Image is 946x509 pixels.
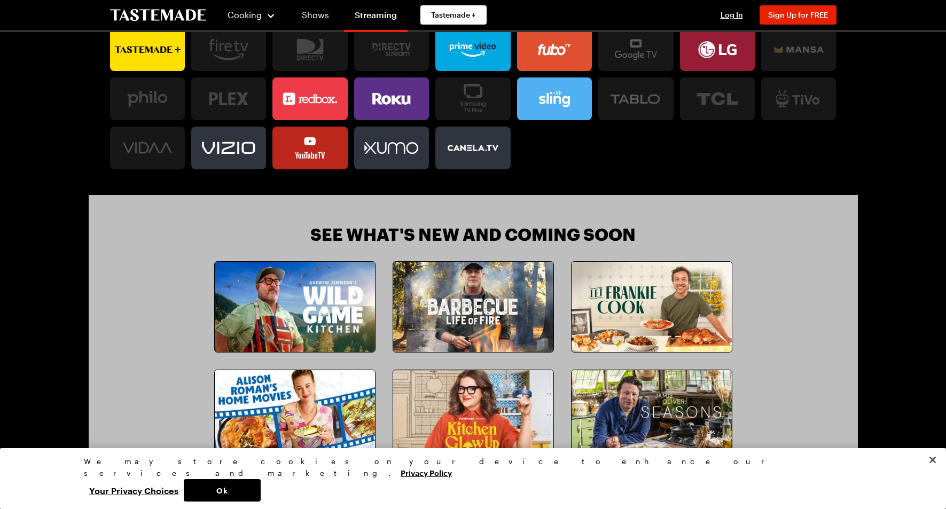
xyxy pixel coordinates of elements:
[393,261,554,353] a: Barbecue: Life of Fire
[184,479,261,502] button: Ok
[571,370,732,461] a: Jamie Oliver: Seasons
[571,261,732,353] a: Let Frankie Cook
[84,479,184,502] button: Your Privacy Choices
[572,370,732,460] img: Jamie Oliver: Seasons
[84,456,853,502] div: Privacy
[431,10,476,20] span: Tastemade +
[228,10,262,20] span: Cooking
[344,2,408,32] a: Streaming
[721,10,743,19] span: Log In
[710,10,753,20] button: Log In
[214,370,376,461] a: Alison Roman's Home Movies
[215,370,375,460] img: Alison Roman's Home Movies
[84,456,853,479] div: We may store cookies on your device to enhance our services and marketing.
[420,5,487,25] a: Tastemade +
[768,10,828,19] span: Sign Up for FREE
[921,448,944,472] button: Close
[393,262,553,352] img: Barbecue: Life of Fire
[310,225,636,244] h3: See What's New and Coming Soon
[393,370,554,461] a: Kitchen Glow Up
[214,261,376,353] a: Andrew Zimmern's Wild Game Kitchen
[572,262,732,352] img: Let Frankie Cook
[401,467,452,477] a: More information about your privacy, opens in a new tab
[110,9,206,21] a: To Tastemade Home Page
[228,2,276,28] button: Cooking
[215,262,375,352] img: Andrew Zimmern's Wild Game Kitchen
[393,370,553,460] img: Kitchen Glow Up
[760,5,836,25] button: Sign Up for FREE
